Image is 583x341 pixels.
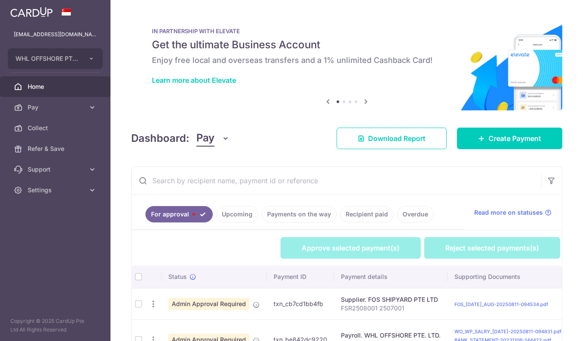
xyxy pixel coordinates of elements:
[262,206,337,222] a: Payments on the way
[454,301,548,307] a: FOS_[DATE]_AUG-20250811-094534.pdf
[28,124,85,132] span: Collect
[28,82,85,91] span: Home
[340,206,394,222] a: Recipient paid
[152,38,542,52] h5: Get the ultimate Business Account
[10,7,53,17] img: CardUp
[341,304,441,313] p: FSR2508001 2507001
[152,28,542,34] p: IN PARTNERSHIP WITH ELEVATE
[474,208,551,217] a: Read more on statuses
[216,206,258,222] a: Upcoming
[341,295,441,304] div: Supplier. FOS SHIPYARD PTE LTD
[152,76,236,84] a: Learn more about Elevate
[267,288,334,319] td: txn_cb7cd1bb4fb
[14,30,97,39] p: [EMAIL_ADDRESS][DOMAIN_NAME]
[168,298,249,310] span: Admin Approval Required
[457,128,562,149] a: Create Payment
[8,48,103,69] button: WHL OFFSHORE PTE. LTD.
[488,133,541,144] span: Create Payment
[196,130,214,147] span: Pay
[337,128,447,149] a: Download Report
[28,165,85,174] span: Support
[447,266,569,288] th: Supporting Documents
[16,54,79,63] span: WHL OFFSHORE PTE. LTD.
[145,206,213,222] a: For approval
[28,103,85,112] span: Pay
[454,328,561,335] a: WO_WP_SALRY_[DATE]-20250811-094831.pdf
[152,55,542,66] h6: Enjoy free local and overseas transfers and a 1% unlimited Cashback Card!
[196,130,230,147] button: Pay
[28,144,85,153] span: Refer & Save
[368,133,425,144] span: Download Report
[168,272,187,281] span: Status
[397,206,434,222] a: Overdue
[341,331,441,340] div: Payroll. WHL OFFSHORE PTE. LTD.
[474,208,543,217] span: Read more on statuses
[131,131,189,146] h4: Dashboard:
[132,167,541,194] input: Search by recipient name, payment id or reference
[267,266,334,288] th: Payment ID
[28,186,85,194] span: Settings
[334,266,447,288] th: Payment details
[131,14,562,110] img: Renovation banner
